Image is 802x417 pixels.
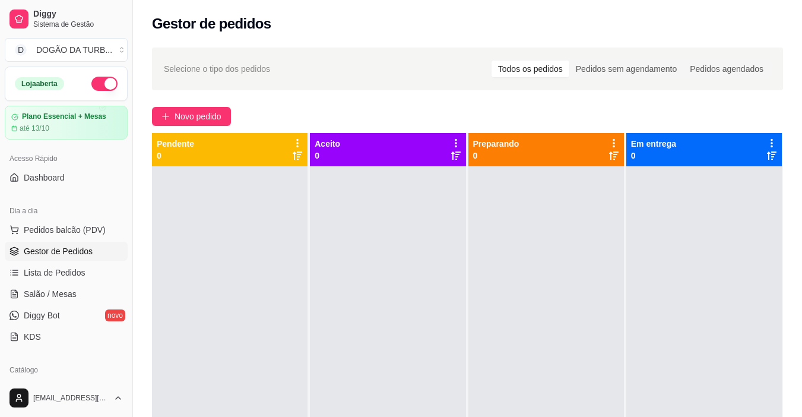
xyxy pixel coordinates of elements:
[24,267,85,279] span: Lista de Pedidos
[492,61,569,77] div: Todos os pedidos
[24,309,60,321] span: Diggy Bot
[36,44,112,56] div: DOGÃO DA TURB ...
[5,201,128,220] div: Dia a dia
[15,44,27,56] span: D
[631,150,676,162] p: 0
[24,224,106,236] span: Pedidos balcão (PDV)
[152,14,271,33] h2: Gestor de pedidos
[33,9,123,20] span: Diggy
[91,77,118,91] button: Alterar Status
[5,168,128,187] a: Dashboard
[161,112,170,121] span: plus
[15,77,64,90] div: Loja aberta
[152,107,231,126] button: Novo pedido
[5,220,128,239] button: Pedidos balcão (PDV)
[22,112,106,121] article: Plano Essencial + Mesas
[33,393,109,403] span: [EMAIL_ADDRESS][DOMAIN_NAME]
[473,150,519,162] p: 0
[5,5,128,33] a: DiggySistema de Gestão
[24,172,65,184] span: Dashboard
[5,384,128,412] button: [EMAIL_ADDRESS][DOMAIN_NAME]
[569,61,683,77] div: Pedidos sem agendamento
[5,263,128,282] a: Lista de Pedidos
[157,150,194,162] p: 0
[20,124,49,133] article: até 13/10
[631,138,676,150] p: Em entrega
[5,361,128,380] div: Catálogo
[315,138,340,150] p: Aceito
[24,331,41,343] span: KDS
[5,285,128,304] a: Salão / Mesas
[5,106,128,140] a: Plano Essencial + Mesasaté 13/10
[315,150,340,162] p: 0
[5,38,128,62] button: Select a team
[473,138,519,150] p: Preparando
[5,327,128,346] a: KDS
[157,138,194,150] p: Pendente
[24,288,77,300] span: Salão / Mesas
[5,149,128,168] div: Acesso Rápido
[24,245,93,257] span: Gestor de Pedidos
[164,62,270,75] span: Selecione o tipo dos pedidos
[33,20,123,29] span: Sistema de Gestão
[683,61,770,77] div: Pedidos agendados
[175,110,221,123] span: Novo pedido
[5,306,128,325] a: Diggy Botnovo
[5,242,128,261] a: Gestor de Pedidos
